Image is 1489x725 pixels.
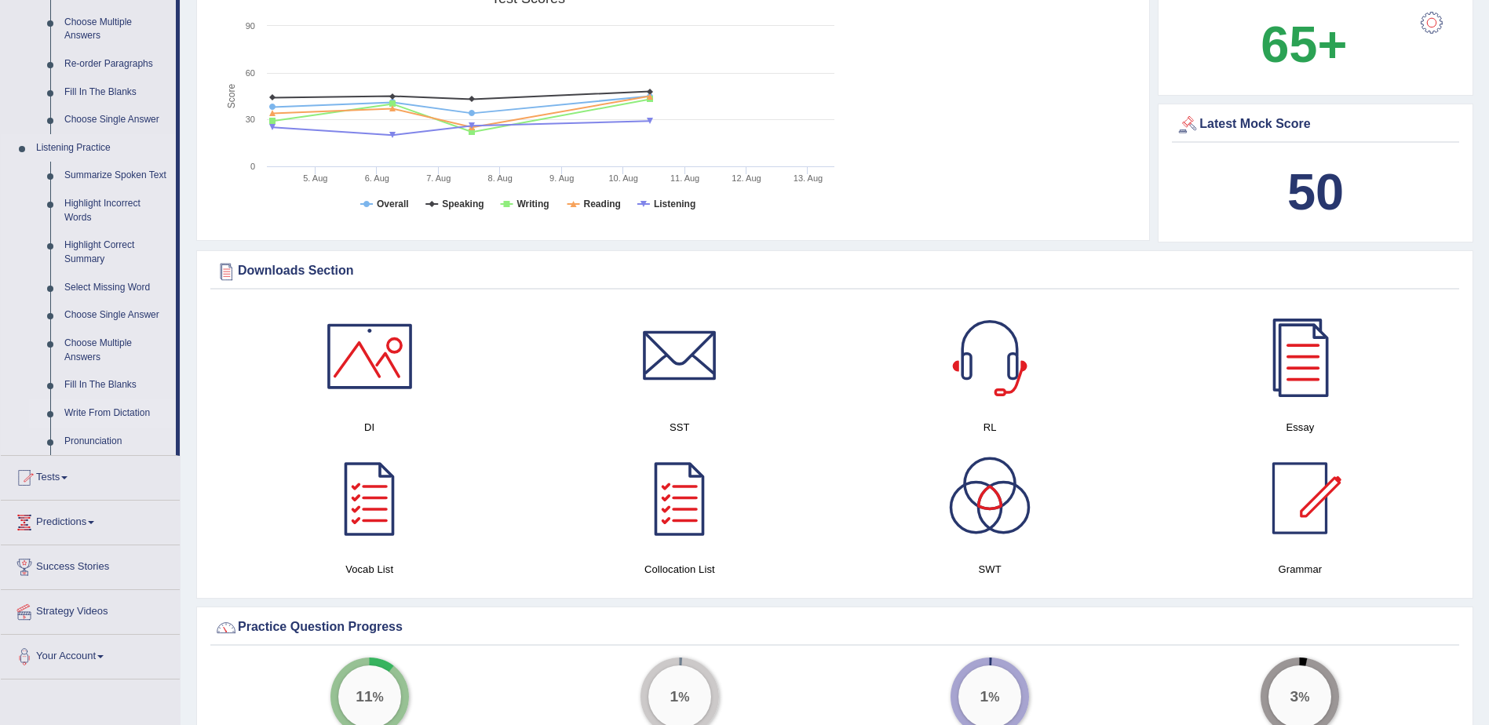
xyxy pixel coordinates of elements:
[57,371,176,399] a: Fill In The Blanks
[57,231,176,273] a: Highlight Correct Summary
[57,9,176,50] a: Choose Multiple Answers
[57,399,176,428] a: Write From Dictation
[584,199,621,209] tspan: Reading
[670,173,699,183] tspan: 11. Aug
[442,199,484,209] tspan: Speaking
[377,199,409,209] tspan: Overall
[1,635,180,674] a: Your Account
[57,162,176,190] a: Summarize Spoken Text
[532,561,827,577] h4: Collocation List
[980,688,989,705] big: 1
[1287,163,1344,220] b: 50
[356,688,372,705] big: 11
[532,419,827,435] h4: SST
[226,84,237,109] tspan: Score
[222,561,516,577] h4: Vocab List
[214,260,1455,283] div: Downloads Section
[1,456,180,495] a: Tests
[57,330,176,371] a: Choose Multiple Answers
[426,173,451,183] tspan: 7. Aug
[29,134,176,162] a: Listening Practice
[549,173,574,183] tspan: 9. Aug
[222,419,516,435] h4: DI
[794,173,823,183] tspan: 13. Aug
[246,115,255,124] text: 30
[57,301,176,330] a: Choose Single Answer
[732,173,761,183] tspan: 12. Aug
[303,173,327,183] tspan: 5. Aug
[1153,419,1447,435] h4: Essay
[57,50,176,78] a: Re-order Paragraphs
[1176,113,1455,137] div: Latest Mock Score
[250,162,255,171] text: 0
[843,561,1137,577] h4: SWT
[1290,688,1299,705] big: 3
[670,688,678,705] big: 1
[1261,16,1347,73] b: 65+
[1,501,180,540] a: Predictions
[57,106,176,134] a: Choose Single Answer
[57,190,176,231] a: Highlight Incorrect Words
[488,173,513,183] tspan: 8. Aug
[246,68,255,78] text: 60
[1,545,180,585] a: Success Stories
[654,199,695,209] tspan: Listening
[246,21,255,31] text: 90
[1,590,180,629] a: Strategy Videos
[365,173,389,183] tspan: 6. Aug
[57,274,176,302] a: Select Missing Word
[57,78,176,107] a: Fill In The Blanks
[608,173,637,183] tspan: 10. Aug
[516,199,549,209] tspan: Writing
[57,428,176,456] a: Pronunciation
[214,616,1455,639] div: Practice Question Progress
[1153,561,1447,577] h4: Grammar
[843,419,1137,435] h4: RL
